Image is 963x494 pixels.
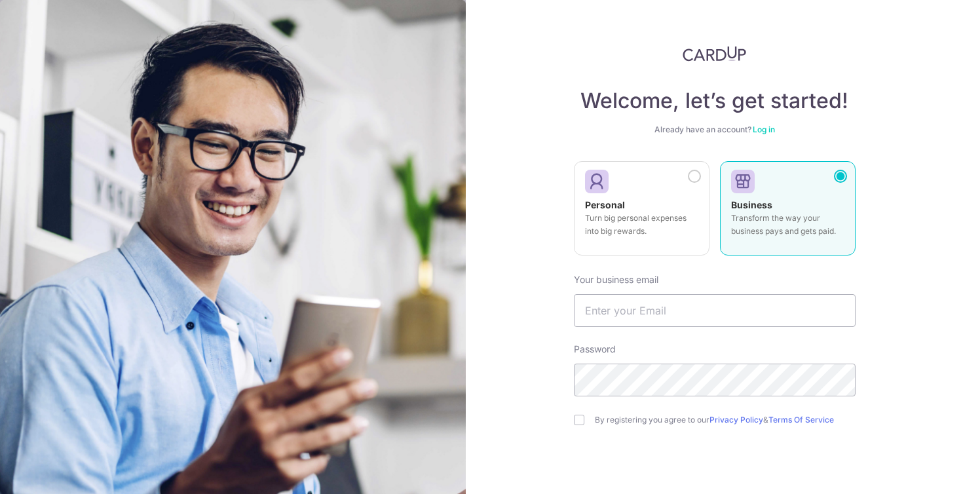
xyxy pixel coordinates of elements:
label: Password [574,343,616,356]
input: Enter your Email [574,294,856,327]
label: By registering you agree to our & [595,415,856,425]
p: Turn big personal expenses into big rewards. [585,212,698,238]
a: Personal Turn big personal expenses into big rewards. [574,161,709,263]
img: CardUp Logo [683,46,747,62]
a: Log in [753,124,775,134]
strong: Personal [585,199,625,210]
p: Transform the way your business pays and gets paid. [731,212,844,238]
a: Business Transform the way your business pays and gets paid. [720,161,856,263]
h4: Welcome, let’s get started! [574,88,856,114]
div: Already have an account? [574,124,856,135]
strong: Business [731,199,772,210]
a: Privacy Policy [709,415,763,425]
a: Terms Of Service [768,415,834,425]
label: Your business email [574,273,658,286]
